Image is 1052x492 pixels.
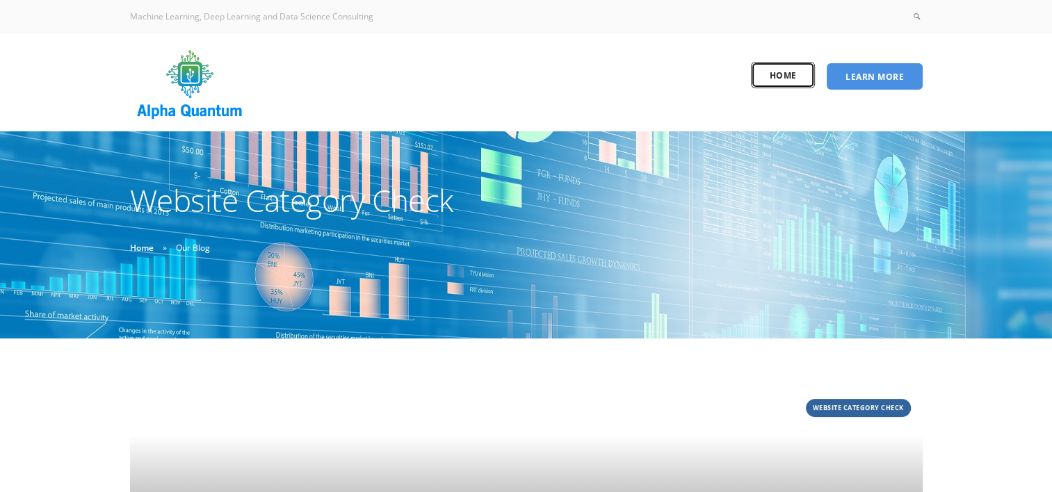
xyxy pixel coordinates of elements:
[827,63,923,90] a: Learn More
[130,45,250,125] img: logo
[845,71,904,83] span: Learn More
[130,242,154,254] a: Home
[176,239,210,257] li: Our Blog
[770,69,797,81] span: Home
[130,180,923,220] h1: Website Category Check
[130,10,373,22] span: Machine Learning, Deep Learning and Data Science Consulting
[806,399,911,417] span: Website Category Check
[751,62,816,88] a: Home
